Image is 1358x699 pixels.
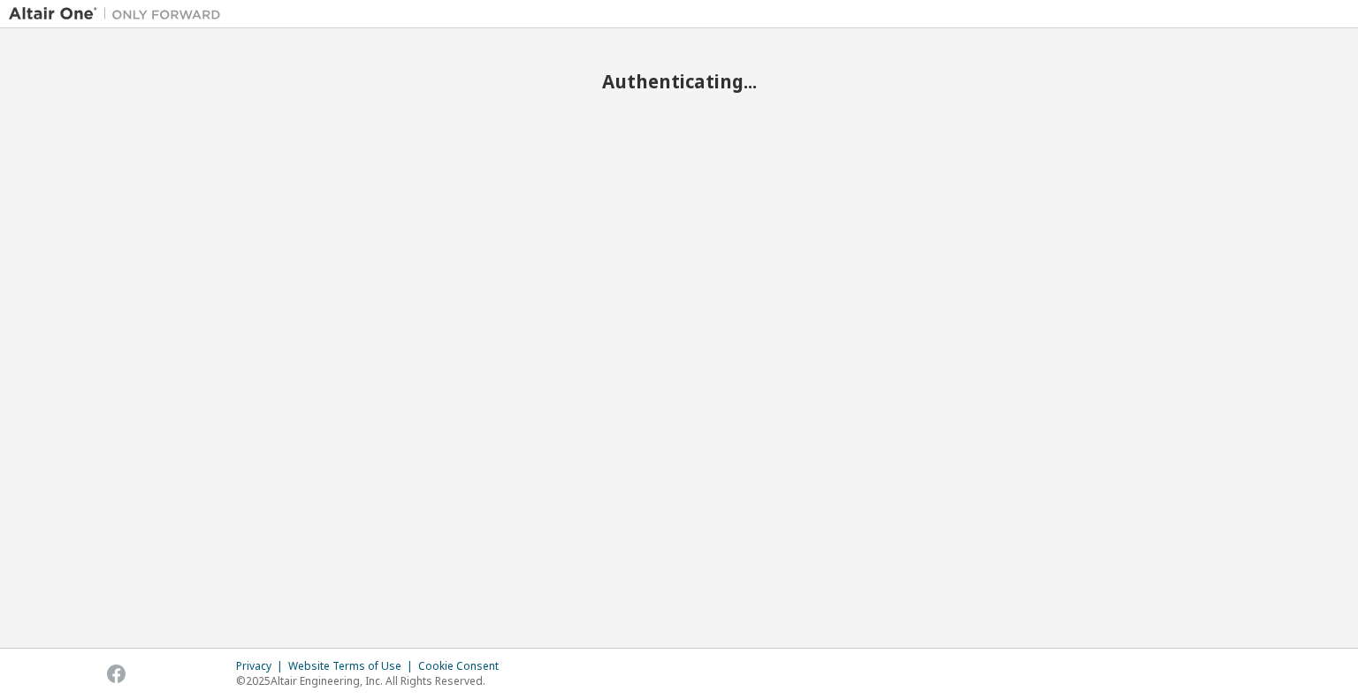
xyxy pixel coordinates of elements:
[9,5,230,23] img: Altair One
[236,659,288,673] div: Privacy
[236,673,509,688] p: © 2025 Altair Engineering, Inc. All Rights Reserved.
[107,665,126,683] img: facebook.svg
[418,659,509,673] div: Cookie Consent
[9,70,1349,93] h2: Authenticating...
[288,659,418,673] div: Website Terms of Use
